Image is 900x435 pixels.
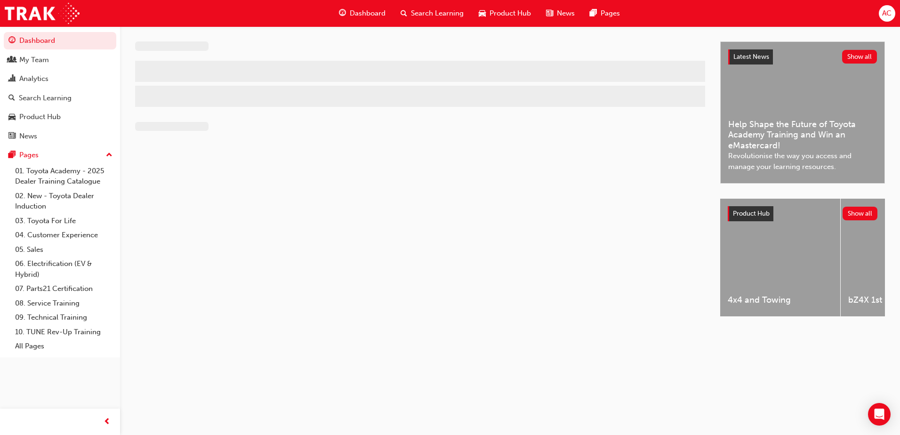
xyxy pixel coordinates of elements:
[4,128,116,145] a: News
[19,93,72,104] div: Search Learning
[538,4,582,23] a: news-iconNews
[8,113,16,121] span: car-icon
[11,282,116,296] a: 07. Parts21 Certification
[19,55,49,65] div: My Team
[19,73,48,84] div: Analytics
[401,8,407,19] span: search-icon
[11,189,116,214] a: 02. New - Toyota Dealer Induction
[4,89,116,107] a: Search Learning
[471,4,538,23] a: car-iconProduct Hub
[728,49,877,64] a: Latest NewsShow all
[11,296,116,311] a: 08. Service Training
[4,32,116,49] a: Dashboard
[4,51,116,69] a: My Team
[339,8,346,19] span: guage-icon
[4,146,116,164] button: Pages
[11,257,116,282] a: 06. Electrification (EV & Hybrid)
[11,164,116,189] a: 01. Toyota Academy - 2025 Dealer Training Catalogue
[8,132,16,141] span: news-icon
[868,403,891,426] div: Open Intercom Messenger
[557,8,575,19] span: News
[11,214,116,228] a: 03. Toyota For Life
[546,8,553,19] span: news-icon
[19,150,39,161] div: Pages
[11,228,116,242] a: 04. Customer Experience
[728,206,877,221] a: Product HubShow all
[5,3,80,24] img: Trak
[331,4,393,23] a: guage-iconDashboard
[720,41,885,184] a: Latest NewsShow allHelp Shape the Future of Toyota Academy Training and Win an eMastercard!Revolu...
[879,5,895,22] button: AC
[19,112,61,122] div: Product Hub
[11,242,116,257] a: 05. Sales
[601,8,620,19] span: Pages
[882,8,892,19] span: AC
[11,325,116,339] a: 10. TUNE Rev-Up Training
[8,94,15,103] span: search-icon
[490,8,531,19] span: Product Hub
[582,4,627,23] a: pages-iconPages
[8,75,16,83] span: chart-icon
[728,119,877,151] span: Help Shape the Future of Toyota Academy Training and Win an eMastercard!
[4,108,116,126] a: Product Hub
[104,416,111,428] span: prev-icon
[106,149,112,161] span: up-icon
[479,8,486,19] span: car-icon
[8,37,16,45] span: guage-icon
[19,131,37,142] div: News
[728,295,833,306] span: 4x4 and Towing
[11,339,116,354] a: All Pages
[393,4,471,23] a: search-iconSearch Learning
[720,199,840,316] a: 4x4 and Towing
[842,50,877,64] button: Show all
[733,209,770,217] span: Product Hub
[728,151,877,172] span: Revolutionise the way you access and manage your learning resources.
[843,207,878,220] button: Show all
[350,8,386,19] span: Dashboard
[4,30,116,146] button: DashboardMy TeamAnalyticsSearch LearningProduct HubNews
[11,310,116,325] a: 09. Technical Training
[8,151,16,160] span: pages-icon
[8,56,16,64] span: people-icon
[4,70,116,88] a: Analytics
[590,8,597,19] span: pages-icon
[733,53,769,61] span: Latest News
[411,8,464,19] span: Search Learning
